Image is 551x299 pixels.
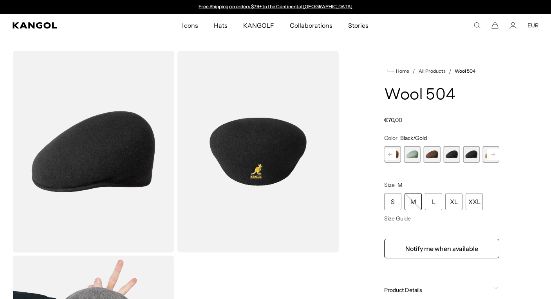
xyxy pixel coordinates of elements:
div: Announcement [195,4,356,10]
button: Cart [491,22,499,29]
div: L [425,193,442,210]
a: Collaborations [282,14,340,37]
slideshow-component: Announcement bar [195,4,356,10]
div: 11 of 21 [483,146,499,163]
nav: breadcrumbs [384,66,499,76]
button: Notify me when available [384,239,499,258]
a: Home [387,68,409,75]
span: Icons [182,14,198,37]
label: Black [443,146,460,163]
span: KANGOLF [243,14,274,37]
a: Icons [174,14,206,37]
a: All Products [419,68,446,74]
label: Camel [483,146,499,163]
span: M [397,181,403,188]
button: EUR [528,22,538,29]
span: Color [384,134,397,141]
span: Stories [348,14,369,37]
span: €70,00 [384,116,402,124]
div: 6 of 21 [384,146,401,163]
a: Free Shipping on orders $79+ to the Continental [GEOGRAPHIC_DATA] [199,4,352,9]
a: Wool 504 [455,68,475,74]
h1: Wool 504 [384,87,499,104]
div: XL [445,193,462,210]
span: Hats [214,14,228,37]
li: / [409,66,415,76]
div: 1 of 2 [195,4,356,10]
summary: Search here [473,22,481,29]
div: XXL [466,193,483,210]
div: 7 of 21 [404,146,421,163]
div: S [384,193,401,210]
div: M [405,193,422,210]
span: Home [394,68,409,74]
span: Collaborations [290,14,332,37]
img: color-black-gold [177,51,339,252]
a: Hats [206,14,235,37]
span: Size Guide [384,215,411,222]
a: Stories [340,14,376,37]
span: Black/Gold [400,134,427,141]
label: Tobacco [424,146,440,163]
a: KANGOLF [235,14,282,37]
label: Rustic Caramel [384,146,401,163]
div: 9 of 21 [443,146,460,163]
span: Product Details [384,286,490,294]
div: 8 of 21 [424,146,440,163]
label: Black/Gold [463,146,479,163]
li: / [446,66,452,76]
div: 10 of 21 [463,146,479,163]
img: color-black-gold [13,51,174,252]
a: Account [509,22,517,29]
span: Size [384,181,395,188]
a: Kangol [13,22,121,29]
label: Sage Green [404,146,421,163]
